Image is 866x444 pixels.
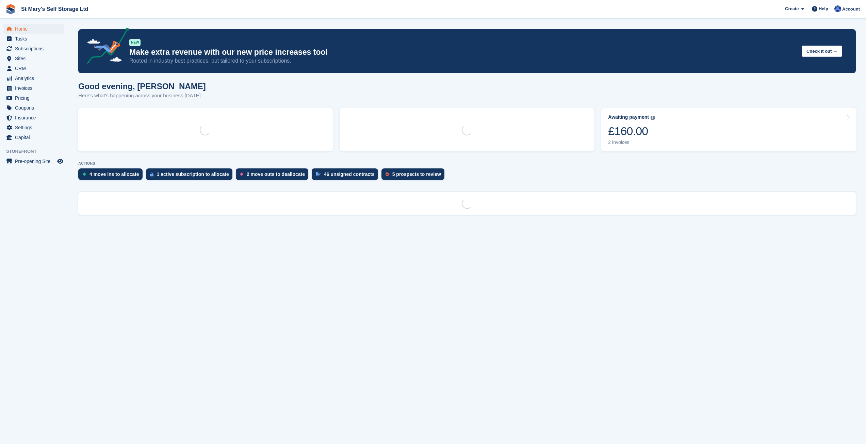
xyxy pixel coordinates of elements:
[15,64,56,73] span: CRM
[15,54,56,63] span: Sites
[15,44,56,53] span: Subscriptions
[15,103,56,113] span: Coupons
[15,113,56,122] span: Insurance
[316,172,321,176] img: contract_signature_icon-13c848040528278c33f63329250d36e43548de30e8caae1d1a13099fd9432cc5.svg
[6,148,68,155] span: Storefront
[834,5,841,12] img: Matthew Keenan
[129,47,796,57] p: Make extra revenue with our new price increases tool
[129,57,796,65] p: Rooted in industry best practices, but tailored to your subscriptions.
[3,113,64,122] a: menu
[3,83,64,93] a: menu
[247,171,305,177] div: 2 move outs to deallocate
[15,73,56,83] span: Analytics
[240,172,243,176] img: move_outs_to_deallocate_icon-f764333ba52eb49d3ac5e1228854f67142a1ed5810a6f6cc68b1a99e826820c5.svg
[608,139,655,145] div: 2 invoices
[324,171,375,177] div: 46 unsigned contracts
[15,83,56,93] span: Invoices
[3,54,64,63] a: menu
[3,103,64,113] a: menu
[785,5,799,12] span: Create
[78,161,856,166] p: ACTIONS
[819,5,828,12] span: Help
[15,93,56,103] span: Pricing
[3,93,64,103] a: menu
[150,172,153,177] img: active_subscription_to_allocate_icon-d502201f5373d7db506a760aba3b589e785aa758c864c3986d89f69b8ff3...
[608,114,649,120] div: Awaiting payment
[3,73,64,83] a: menu
[3,64,64,73] a: menu
[3,157,64,166] a: menu
[651,116,655,120] img: icon-info-grey-7440780725fd019a000dd9b08b2336e03edf1995a4989e88bcd33f0948082b44.svg
[15,157,56,166] span: Pre-opening Site
[5,4,16,14] img: stora-icon-8386f47178a22dfd0bd8f6a31ec36ba5ce8667c1dd55bd0f319d3a0aa187defe.svg
[386,172,389,176] img: prospect-51fa495bee0391a8d652442698ab0144808aea92771e9ea1ae160a38d050c398.svg
[236,168,312,183] a: 2 move outs to deallocate
[89,171,139,177] div: 4 move ins to allocate
[381,168,448,183] a: 5 prospects to review
[82,172,86,176] img: move_ins_to_allocate_icon-fdf77a2bb77ea45bf5b3d319d69a93e2d87916cf1d5bf7949dd705db3b84f3ca.svg
[146,168,236,183] a: 1 active subscription to allocate
[842,6,860,13] span: Account
[15,133,56,142] span: Capital
[18,3,91,15] a: St Mary's Self Storage Ltd
[3,133,64,142] a: menu
[802,46,842,57] button: Check it out →
[56,157,64,165] a: Preview store
[15,24,56,34] span: Home
[3,34,64,44] a: menu
[312,168,381,183] a: 46 unsigned contracts
[81,28,129,66] img: price-adjustments-announcement-icon-8257ccfd72463d97f412b2fc003d46551f7dbcb40ab6d574587a9cd5c0d94...
[129,39,141,46] div: NEW
[3,44,64,53] a: menu
[608,124,655,138] div: £160.00
[601,108,856,151] a: Awaiting payment £160.00 2 invoices
[15,34,56,44] span: Tasks
[78,82,206,91] h1: Good evening, [PERSON_NAME]
[3,24,64,34] a: menu
[392,171,441,177] div: 5 prospects to review
[3,123,64,132] a: menu
[15,123,56,132] span: Settings
[157,171,229,177] div: 1 active subscription to allocate
[78,92,206,100] p: Here's what's happening across your business [DATE]
[78,168,146,183] a: 4 move ins to allocate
